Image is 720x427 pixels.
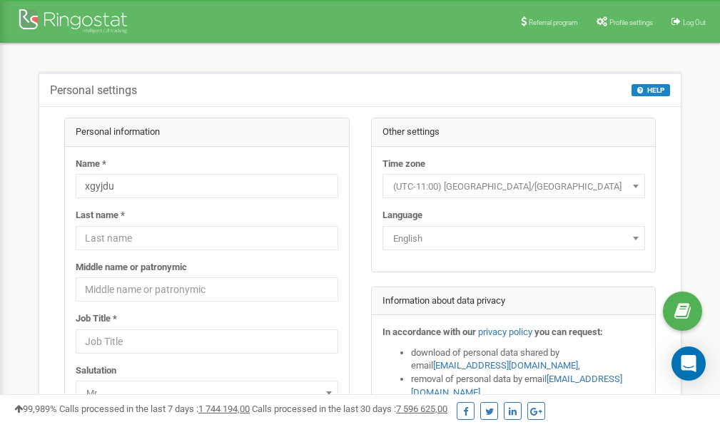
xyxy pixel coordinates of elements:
h5: Personal settings [50,84,137,97]
span: Profile settings [609,19,653,26]
strong: In accordance with our [382,326,476,337]
div: Other settings [372,118,656,147]
li: removal of personal data by email , [411,373,645,399]
label: Name * [76,158,106,171]
span: Calls processed in the last 30 days : [252,403,447,414]
label: Last name * [76,209,125,222]
button: HELP [632,84,670,96]
span: Mr. [76,381,338,405]
input: Name [76,174,338,198]
div: Open Intercom Messenger [671,346,706,381]
span: English [387,229,640,249]
label: Middle name or patronymic [76,261,187,274]
input: Last name [76,226,338,250]
div: Information about data privacy [372,287,656,316]
strong: you can request: [534,326,603,337]
span: (UTC-11:00) Pacific/Midway [382,174,645,198]
span: Mr. [81,384,333,403]
label: Salutation [76,364,116,378]
input: Job Title [76,329,338,354]
input: Middle name or patronymic [76,277,338,302]
span: Log Out [683,19,706,26]
label: Language [382,209,422,222]
a: privacy policy [478,326,532,337]
a: [EMAIL_ADDRESS][DOMAIN_NAME] [433,360,578,371]
u: 1 744 194,00 [198,403,250,414]
div: Personal information [65,118,349,147]
span: Referral program [529,19,578,26]
span: Calls processed in the last 7 days : [59,403,250,414]
span: 99,989% [14,403,57,414]
u: 7 596 625,00 [396,403,447,414]
label: Time zone [382,158,425,171]
span: (UTC-11:00) Pacific/Midway [387,177,640,197]
label: Job Title * [76,312,117,326]
li: download of personal data shared by email , [411,346,645,373]
span: English [382,226,645,250]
